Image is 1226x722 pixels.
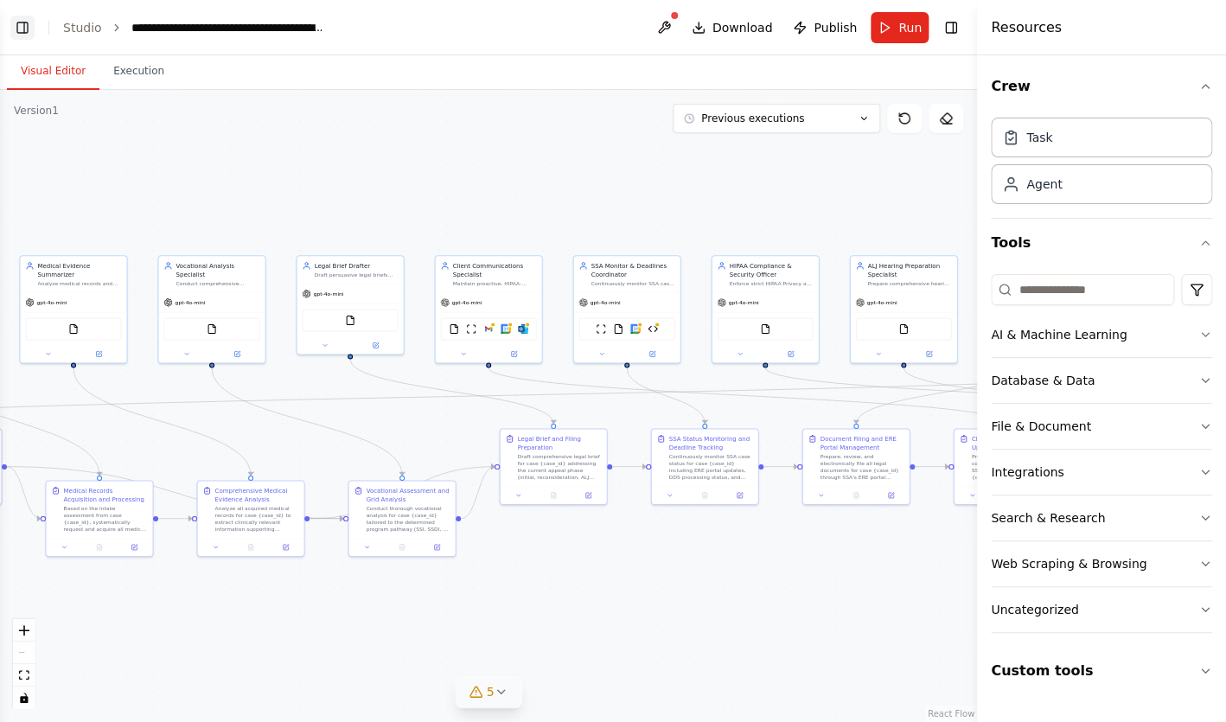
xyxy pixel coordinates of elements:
[867,299,897,306] span: gpt-4o-mini
[346,359,558,424] g: Edge from cc9a7060-3ff0-4fc8-866b-db3b5bb517ff to 0443b307-c1bc-4d01-9f0f-213aa4b0d8b9
[991,326,1127,343] div: AI & Machine Learning
[38,261,122,278] div: Medical Evidence Summarizer
[991,62,1212,111] button: Crew
[64,505,148,533] div: Based on the intake assessment from case {case_id}, systematically request and acquire all medica...
[730,280,814,287] div: Enforce strict HIPAA Privacy and Security Rule compliance across all case handling processes. Mon...
[991,541,1212,586] button: Web Scraping & Browsing
[729,299,759,306] span: gpt-4o-mini
[484,367,1012,424] g: Edge from acd2b334-b12a-44cf-a5ec-7d4d5291903d to 294c65ea-9c87-41f4-b9fa-b3063920011c
[63,21,102,35] a: Studio
[64,486,148,503] div: Medical Records Acquisition and Processing
[838,490,874,501] button: No output available
[46,480,154,557] div: Medical Records Acquisition and ProcessingBased on the intake assessment from case {case_id}, sys...
[158,514,192,523] g: Edge from 0abfce52-7dde-4b9b-85e6-d345ae84551e to 17ce44fe-48f9-4aaa-9ff6-e5dfb2c66e73
[483,323,494,334] img: Google gmail
[991,312,1212,357] button: AI & Machine Learning
[939,16,963,40] button: Hide right sidebar
[725,490,754,501] button: Open in side panel
[868,280,952,287] div: Prepare comprehensive hearing materials for Administrative Law Judge (ALJ) hearings including dir...
[207,323,217,334] img: FileReadTool
[596,323,606,334] img: ScrapeWebsiteTool
[119,542,149,553] button: Open in side panel
[991,587,1212,632] button: Uncategorized
[367,505,450,533] div: Conduct thorough vocational analysis for case {case_id} tailored to the determined program pathwa...
[233,542,269,553] button: No output available
[821,434,904,451] div: Document Filing and ERE Portal Management
[487,683,495,700] span: 5
[928,709,974,719] a: React Flow attribution
[871,12,929,43] button: Run
[518,434,602,451] div: Legal Brief and Filing Preparation
[13,619,35,642] button: zoom in
[500,428,608,505] div: Legal Brief and Filing PreparationDraft comprehensive legal brief for case {case_id} addressing t...
[310,514,343,523] g: Edge from 17ce44fe-48f9-4aaa-9ff6-e5dfb2c66e73 to 427be06b-400f-4049-a813-bc62593306c2
[7,54,99,90] button: Visual Editor
[81,542,118,553] button: No output available
[314,291,344,297] span: gpt-4o-mini
[685,12,780,43] button: Download
[14,104,59,118] div: Version 1
[991,372,1095,389] div: Database & Data
[712,255,820,363] div: HIPAA Compliance & Security OfficerEnforce strict HIPAA Privacy and Security Rule compliance acro...
[351,340,400,350] button: Open in side panel
[215,505,299,533] div: Analyze all acquired medical records for case {case_id} to extract clinically relevant informatio...
[591,280,675,287] div: Continuously monitor SSA case status, ERE portal updates, and administrative deadlines for all ac...
[7,463,41,523] g: Edge from 28750160-42e4-4106-af5c-63cad565a364 to 0abfce52-7dde-4b9b-85e6-d345ae84551e
[915,463,948,471] g: Edge from 759d8c88-7cfe-49d0-b3f8-7b173d6313c2 to 294c65ea-9c87-41f4-b9fa-b3063920011c
[38,280,122,287] div: Analyze medical records and produce clinically faithful summaries focusing on RFC-relevant findin...
[489,348,539,359] button: Open in side panel
[345,315,355,325] img: FileReadTool
[673,104,880,133] button: Previous executions
[850,255,958,363] div: ALJ Hearing Preparation SpecialistPrepare comprehensive hearing materials for Administrative Law ...
[197,480,305,557] div: Comprehensive Medical Evidence AnalysisAnalyze all acquired medical records for case {case_id} to...
[991,450,1212,495] button: Integrations
[10,16,35,40] button: Show left sidebar
[13,664,35,687] button: fit view
[852,359,1046,424] g: Edge from a851304f-230b-47e5-91f6-ef1a9245d122 to 759d8c88-7cfe-49d0-b3f8-7b173d6313c2
[991,601,1078,618] div: Uncategorized
[991,404,1212,449] button: File & Document
[669,453,753,481] div: Continuously monitor SSA case status for case {case_id} including ERE portal updates, DDS process...
[456,676,522,708] button: 5
[613,323,623,334] img: FileReadTool
[786,12,864,43] button: Publish
[991,647,1212,695] button: Custom tools
[367,486,450,503] div: Vocational Assessment and Grid Analysis
[760,323,770,334] img: FileReadTool
[453,261,537,278] div: Client Communications Specialist
[384,542,420,553] button: No output available
[991,17,1062,38] h4: Resources
[573,255,681,363] div: SSA Monitor & Deadlines CoordinatorContinuously monitor SSA case status, ERE portal updates, and ...
[868,261,952,278] div: ALJ Hearing Preparation Specialist
[435,255,543,363] div: Client Communications SpecialistMaintain proactive, HIPAA-compliant communication with SSDI clien...
[991,267,1212,647] div: Tools
[69,367,255,476] g: Edge from 5977cc38-ad5c-4235-aac0-bca8018b28d7 to 17ce44fe-48f9-4aaa-9ff6-e5dfb2c66e73
[176,299,206,306] span: gpt-4o-mini
[898,323,909,334] img: FileReadTool
[158,255,266,363] div: Vocational Analysis SpecialistConduct comprehensive vocational analysis including past relevant w...
[348,480,457,557] div: Vocational Assessment and Grid AnalysisConduct thorough vocational analysis for case {case_id} ta...
[453,280,537,287] div: Maintain proactive, HIPAA-compliant communication with SSDI clients throughout their case lifecyc...
[623,367,709,424] g: Edge from 4669ae0e-7a7c-4f26-abfe-df00101c54c6 to 5ffbc516-839b-421a-ad35-ab8109d196b2
[991,495,1212,540] button: Search & Research
[461,463,495,523] g: Edge from 427be06b-400f-4049-a813-bc62593306c2 to 0443b307-c1bc-4d01-9f0f-213aa4b0d8b9
[991,555,1146,572] div: Web Scraping & Browsing
[315,272,399,278] div: Draft persuasive legal briefs and filings for all phases of SSDI appeals (initial, reconsideratio...
[518,453,602,481] div: Draft comprehensive legal brief for case {case_id} addressing the current appeal phase (initial, ...
[766,348,815,359] button: Open in side panel
[315,261,399,270] div: Legal Brief Drafter
[898,19,922,36] span: Run
[20,255,128,363] div: Medical Evidence SummarizerAnalyze medical records and produce clinically faithful summaries focu...
[712,19,773,36] span: Download
[37,299,67,306] span: gpt-4o-mini
[501,323,511,334] img: Google calendar
[648,323,658,334] img: SSA ERE Portal Integration Tool
[310,463,495,523] g: Edge from 17ce44fe-48f9-4aaa-9ff6-e5dfb2c66e73 to 0443b307-c1bc-4d01-9f0f-213aa4b0d8b9
[904,348,954,359] button: Open in side panel
[13,687,35,709] button: toggle interactivity
[954,428,1062,505] div: Client Communication and UpdatesProvide comprehensive client communication throughout the SSDI ca...
[208,367,406,476] g: Edge from 09a8ce87-222f-4d3f-999a-f5982fc6a3ab to 427be06b-400f-4049-a813-bc62593306c2
[297,255,405,355] div: Legal Brief DrafterDraft persuasive legal briefs and filings for all phases of SSDI appeals (init...
[176,261,260,278] div: Vocational Analysis Specialist
[176,280,260,287] div: Conduct comprehensive vocational analysis including past relevant work (PRW) assessment, DOT code...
